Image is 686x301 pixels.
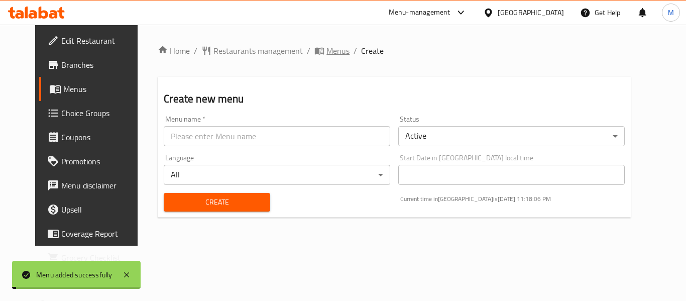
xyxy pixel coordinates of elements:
a: Branches [39,53,150,77]
a: Upsell [39,197,150,222]
a: Edit Restaurant [39,29,150,53]
span: Grocery Checklist [61,252,142,264]
a: Coverage Report [39,222,150,246]
input: Please enter Menu name [164,126,390,146]
span: Menus [63,83,142,95]
span: Menu disclaimer [61,179,142,191]
a: Choice Groups [39,101,150,125]
div: [GEOGRAPHIC_DATA] [498,7,564,18]
a: Coupons [39,125,150,149]
span: Promotions [61,155,142,167]
li: / [354,45,357,57]
span: Upsell [61,204,142,216]
span: M [668,7,674,18]
li: / [307,45,310,57]
span: Create [172,196,262,209]
div: Active [398,126,625,146]
span: Edit Restaurant [61,35,142,47]
p: Current time in [GEOGRAPHIC_DATA] is [DATE] 11:18:06 PM [400,194,625,204]
a: Menu disclaimer [39,173,150,197]
span: Restaurants management [213,45,303,57]
a: Promotions [39,149,150,173]
span: Menus [326,45,350,57]
a: Menus [39,77,150,101]
a: Home [158,45,190,57]
nav: breadcrumb [158,45,631,57]
div: Menu added successfully [36,269,112,280]
a: Grocery Checklist [39,246,150,270]
span: Choice Groups [61,107,142,119]
span: Coupons [61,131,142,143]
h2: Create new menu [164,91,625,107]
button: Create [164,193,270,212]
span: Create [361,45,384,57]
li: / [194,45,197,57]
span: Coverage Report [61,228,142,240]
div: Menu-management [389,7,450,19]
a: Menus [314,45,350,57]
span: Branches [61,59,142,71]
a: Restaurants management [201,45,303,57]
div: All [164,165,390,185]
